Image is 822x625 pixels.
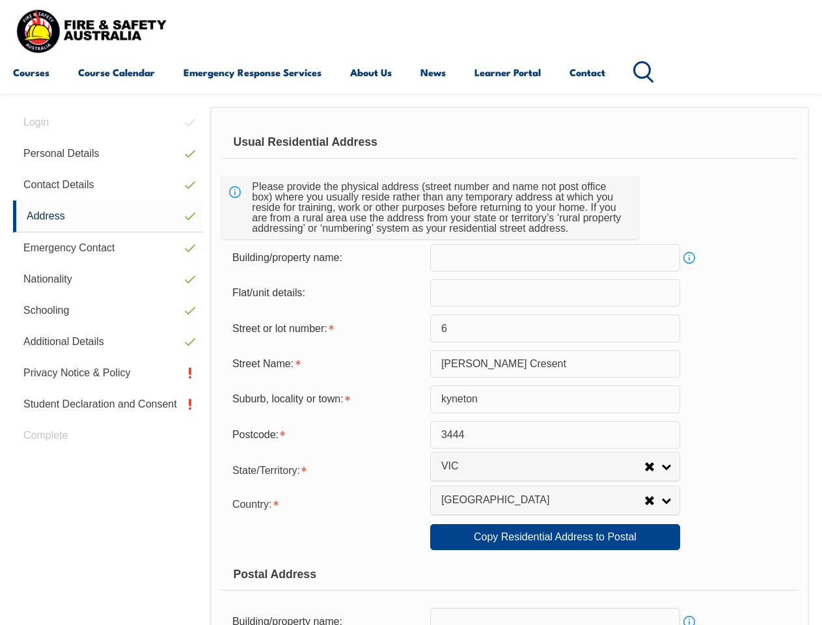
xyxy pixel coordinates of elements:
[13,326,203,357] a: Additional Details
[13,138,203,169] a: Personal Details
[222,281,430,305] div: Flat/unit details:
[222,387,430,411] div: Suburb, locality or town is required.
[184,57,322,88] a: Emergency Response Services
[430,524,680,550] a: Copy Residential Address to Postal
[78,57,155,88] a: Course Calendar
[13,264,203,295] a: Nationality
[441,493,644,507] span: [GEOGRAPHIC_DATA]
[232,465,300,476] span: State/Territory:
[13,169,203,201] a: Contact Details
[247,176,628,239] div: Please provide the physical address (street number and name not post office box) where you usuall...
[222,558,797,590] div: Postal Address
[13,201,203,232] a: Address
[474,57,541,88] a: Learner Portal
[13,232,203,264] a: Emergency Contact
[13,57,49,88] a: Courses
[13,389,203,420] a: Student Declaration and Consent
[222,352,430,376] div: Street Name is required.
[222,245,430,270] div: Building/property name:
[441,460,644,473] span: VIC
[420,57,446,88] a: News
[350,57,392,88] a: About Us
[222,490,430,516] div: Country is required.
[222,126,797,159] div: Usual Residential Address
[13,357,203,389] a: Privacy Notice & Policy
[222,316,430,340] div: Street or lot number is required.
[232,499,271,510] span: Country:
[680,249,698,267] a: Info
[569,57,605,88] a: Contact
[222,423,430,447] div: Postcode is required.
[13,295,203,326] a: Schooling
[222,456,430,482] div: State/Territory is required.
